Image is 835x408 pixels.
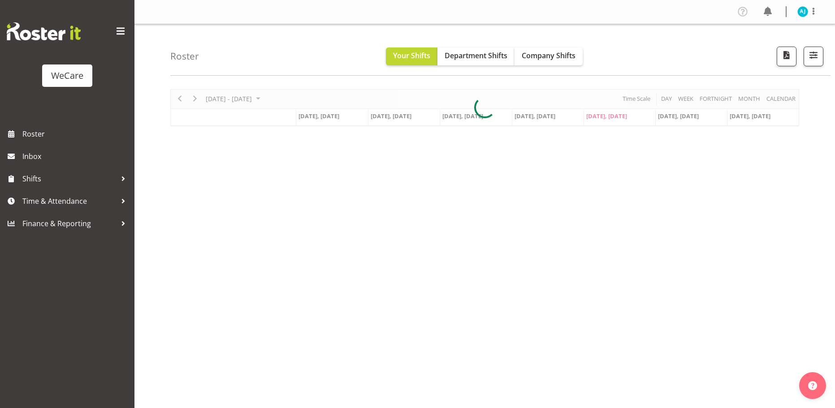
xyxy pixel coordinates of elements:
[51,69,83,82] div: WeCare
[22,194,117,208] span: Time & Attendance
[808,381,817,390] img: help-xxl-2.png
[22,172,117,185] span: Shifts
[170,51,199,61] h4: Roster
[393,51,430,60] span: Your Shifts
[515,47,583,65] button: Company Shifts
[437,47,515,65] button: Department Shifts
[22,127,130,141] span: Roster
[22,150,130,163] span: Inbox
[386,47,437,65] button: Your Shifts
[7,22,81,40] img: Rosterit website logo
[522,51,575,60] span: Company Shifts
[22,217,117,230] span: Finance & Reporting
[445,51,507,60] span: Department Shifts
[797,6,808,17] img: aj-jones10453.jpg
[777,47,796,66] button: Download a PDF of the roster according to the set date range.
[804,47,823,66] button: Filter Shifts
